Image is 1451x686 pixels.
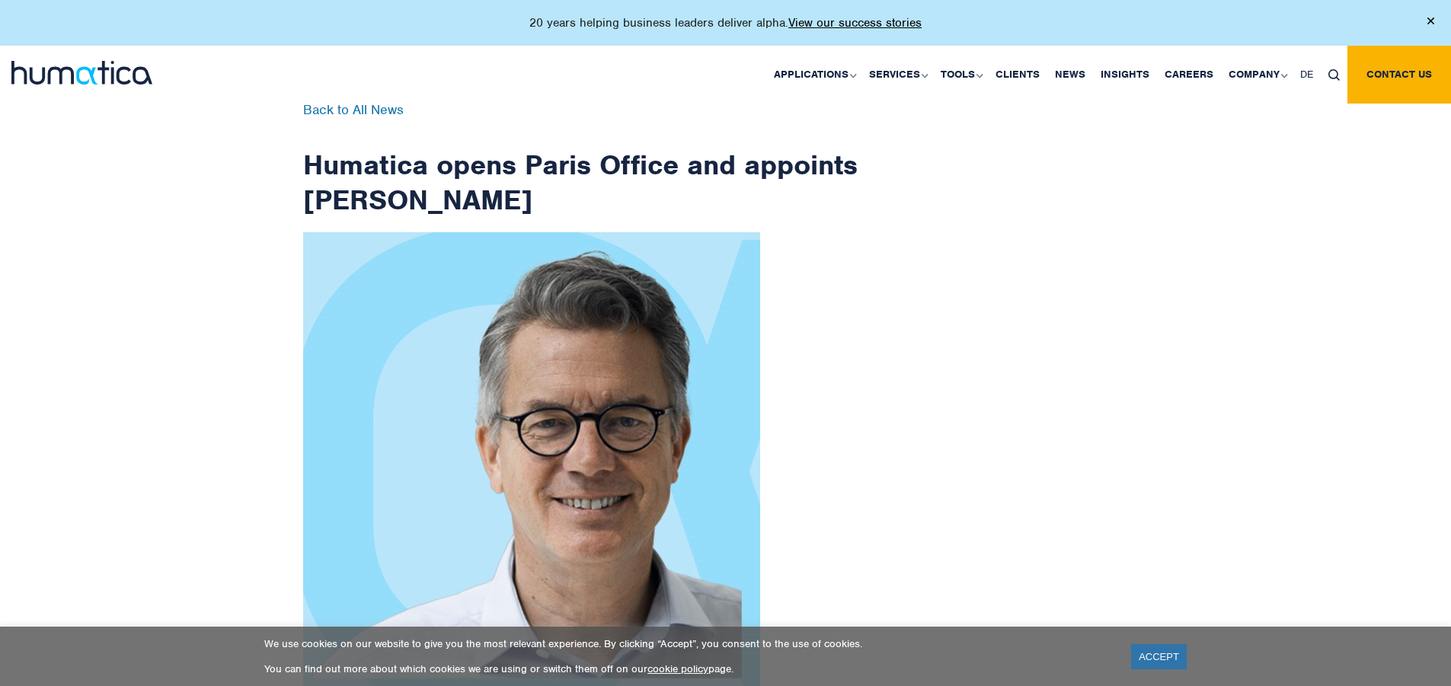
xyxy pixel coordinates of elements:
p: 20 years helping business leaders deliver alpha. [529,15,922,30]
a: Company [1221,46,1293,104]
a: DE [1293,46,1321,104]
a: News [1047,46,1093,104]
a: ACCEPT [1131,644,1187,669]
p: You can find out more about which cookies we are using or switch them off on our page. [264,662,1112,675]
p: We use cookies on our website to give you the most relevant experience. By clicking “Accept”, you... [264,637,1112,650]
a: Back to All News [303,101,404,118]
a: Clients [988,46,1047,104]
img: logo [11,61,152,85]
a: Careers [1157,46,1221,104]
a: Contact us [1347,46,1451,104]
a: Applications [766,46,861,104]
a: Insights [1093,46,1157,104]
img: search_icon [1328,69,1340,81]
a: cookie policy [647,662,708,675]
a: Tools [933,46,988,104]
span: DE [1300,68,1313,81]
a: View our success stories [788,15,922,30]
h1: Humatica opens Paris Office and appoints [PERSON_NAME] [303,104,859,217]
a: Services [861,46,933,104]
